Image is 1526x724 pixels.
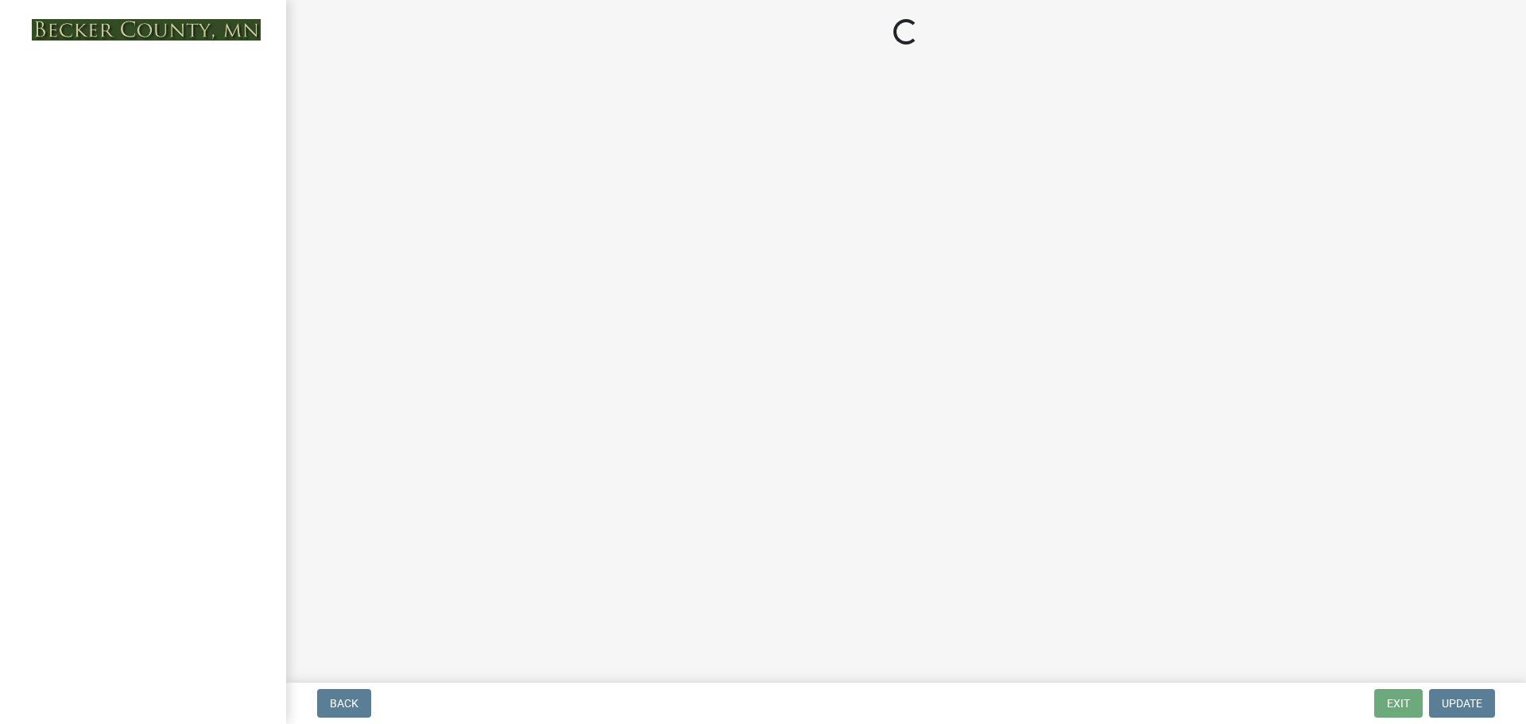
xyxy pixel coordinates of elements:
button: Exit [1374,689,1423,718]
img: Becker County, Minnesota [32,19,261,41]
button: Back [317,689,371,718]
button: Update [1429,689,1495,718]
span: Back [330,697,358,710]
span: Update [1442,697,1482,710]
